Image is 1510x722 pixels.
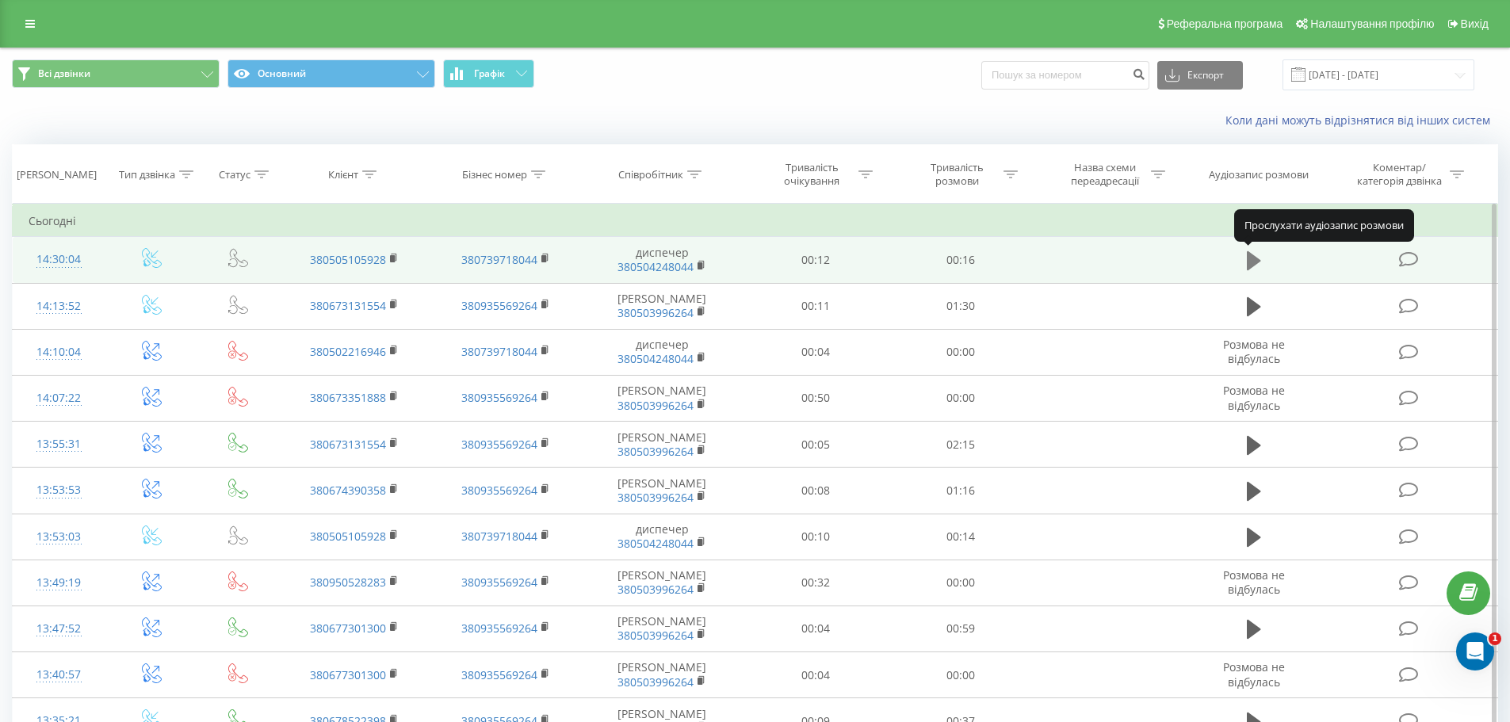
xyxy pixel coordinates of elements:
[29,244,90,275] div: 14:30:04
[461,667,537,682] a: 380935569264
[617,674,694,690] a: 380503996264
[744,422,889,468] td: 00:05
[744,514,889,560] td: 00:10
[744,329,889,375] td: 00:04
[461,437,537,452] a: 380935569264
[310,621,386,636] a: 380677301300
[29,567,90,598] div: 13:49:19
[461,390,537,405] a: 380935569264
[461,529,537,544] a: 380739718044
[461,575,537,590] a: 380935569264
[310,575,386,590] a: 380950528283
[310,298,386,313] a: 380673131554
[1223,383,1285,412] span: Розмова не відбулась
[744,468,889,514] td: 00:08
[770,161,854,188] div: Тривалість очікування
[443,59,534,88] button: Графік
[889,329,1034,375] td: 00:00
[889,375,1034,421] td: 00:00
[17,168,97,181] div: [PERSON_NAME]
[13,205,1498,237] td: Сьогодні
[310,344,386,359] a: 380502216946
[581,560,744,605] td: [PERSON_NAME]
[310,252,386,267] a: 380505105928
[581,237,744,283] td: диспечер
[29,337,90,368] div: 14:10:04
[461,344,537,359] a: 380739718044
[1234,209,1414,241] div: Прослухати аудіозапис розмови
[29,613,90,644] div: 13:47:52
[581,468,744,514] td: [PERSON_NAME]
[744,652,889,698] td: 00:04
[617,398,694,413] a: 380503996264
[29,475,90,506] div: 13:53:53
[744,560,889,605] td: 00:32
[1353,161,1446,188] div: Коментар/категорія дзвінка
[617,444,694,459] a: 380503996264
[461,298,537,313] a: 380935569264
[617,536,694,551] a: 380504248044
[29,521,90,552] div: 13:53:03
[889,560,1034,605] td: 00:00
[1223,337,1285,366] span: Розмова не відбулась
[617,628,694,643] a: 380503996264
[617,259,694,274] a: 380504248044
[581,605,744,651] td: [PERSON_NAME]
[1223,567,1285,597] span: Розмова не відбулась
[219,168,250,181] div: Статус
[889,422,1034,468] td: 02:15
[889,237,1034,283] td: 00:16
[889,605,1034,651] td: 00:59
[1167,17,1283,30] span: Реферальна програма
[29,429,90,460] div: 13:55:31
[29,659,90,690] div: 13:40:57
[310,390,386,405] a: 380673351888
[889,468,1034,514] td: 01:16
[889,514,1034,560] td: 00:14
[461,252,537,267] a: 380739718044
[1223,659,1285,689] span: Розмова не відбулась
[617,582,694,597] a: 380503996264
[581,283,744,329] td: [PERSON_NAME]
[462,168,527,181] div: Бізнес номер
[474,68,505,79] span: Графік
[581,422,744,468] td: [PERSON_NAME]
[744,237,889,283] td: 00:12
[889,283,1034,329] td: 01:30
[618,168,683,181] div: Співробітник
[617,305,694,320] a: 380503996264
[1461,17,1489,30] span: Вихід
[461,621,537,636] a: 380935569264
[1062,161,1147,188] div: Назва схеми переадресації
[981,61,1149,90] input: Пошук за номером
[12,59,220,88] button: Всі дзвінки
[227,59,435,88] button: Основний
[29,291,90,322] div: 14:13:52
[38,67,90,80] span: Всі дзвінки
[581,329,744,375] td: диспечер
[744,375,889,421] td: 00:50
[915,161,1000,188] div: Тривалість розмови
[310,483,386,498] a: 380674390358
[310,667,386,682] a: 380677301300
[889,652,1034,698] td: 00:00
[617,351,694,366] a: 380504248044
[617,490,694,505] a: 380503996264
[310,437,386,452] a: 380673131554
[581,375,744,421] td: [PERSON_NAME]
[1456,632,1494,670] iframe: Intercom live chat
[461,483,537,498] a: 380935569264
[310,529,386,544] a: 380505105928
[328,168,358,181] div: Клієнт
[1157,61,1243,90] button: Експорт
[744,283,889,329] td: 00:11
[581,652,744,698] td: [PERSON_NAME]
[581,514,744,560] td: диспечер
[119,168,175,181] div: Тип дзвінка
[1310,17,1434,30] span: Налаштування профілю
[1489,632,1501,645] span: 1
[1225,113,1498,128] a: Коли дані можуть відрізнятися вiд інших систем
[744,605,889,651] td: 00:04
[29,383,90,414] div: 14:07:22
[1209,168,1309,181] div: Аудіозапис розмови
